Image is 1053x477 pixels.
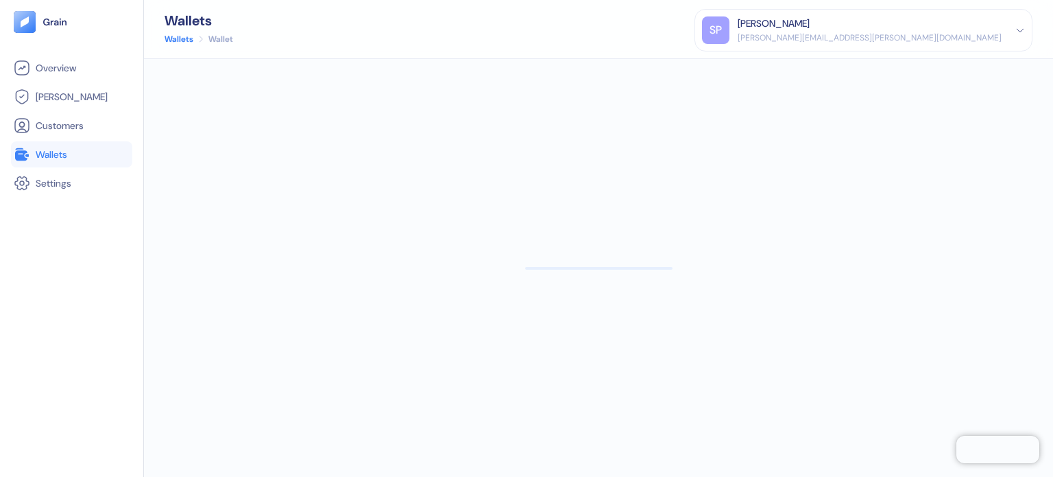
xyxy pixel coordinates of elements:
img: logo [43,17,68,27]
span: [PERSON_NAME] [36,90,108,104]
span: Settings [36,176,71,190]
a: [PERSON_NAME] [14,89,130,105]
div: Wallets [165,14,233,27]
a: Customers [14,117,130,134]
span: Customers [36,119,84,132]
a: Wallets [14,146,130,163]
span: Wallets [36,148,67,161]
iframe: Chatra live chat [956,436,1039,463]
span: Overview [36,61,76,75]
a: Wallets [165,33,193,45]
div: [PERSON_NAME] [738,16,810,31]
a: Overview [14,60,130,76]
div: [PERSON_NAME][EMAIL_ADDRESS][PERSON_NAME][DOMAIN_NAME] [738,32,1002,44]
div: SP [702,16,729,44]
img: logo-tablet-V2.svg [14,11,36,33]
a: Settings [14,175,130,191]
